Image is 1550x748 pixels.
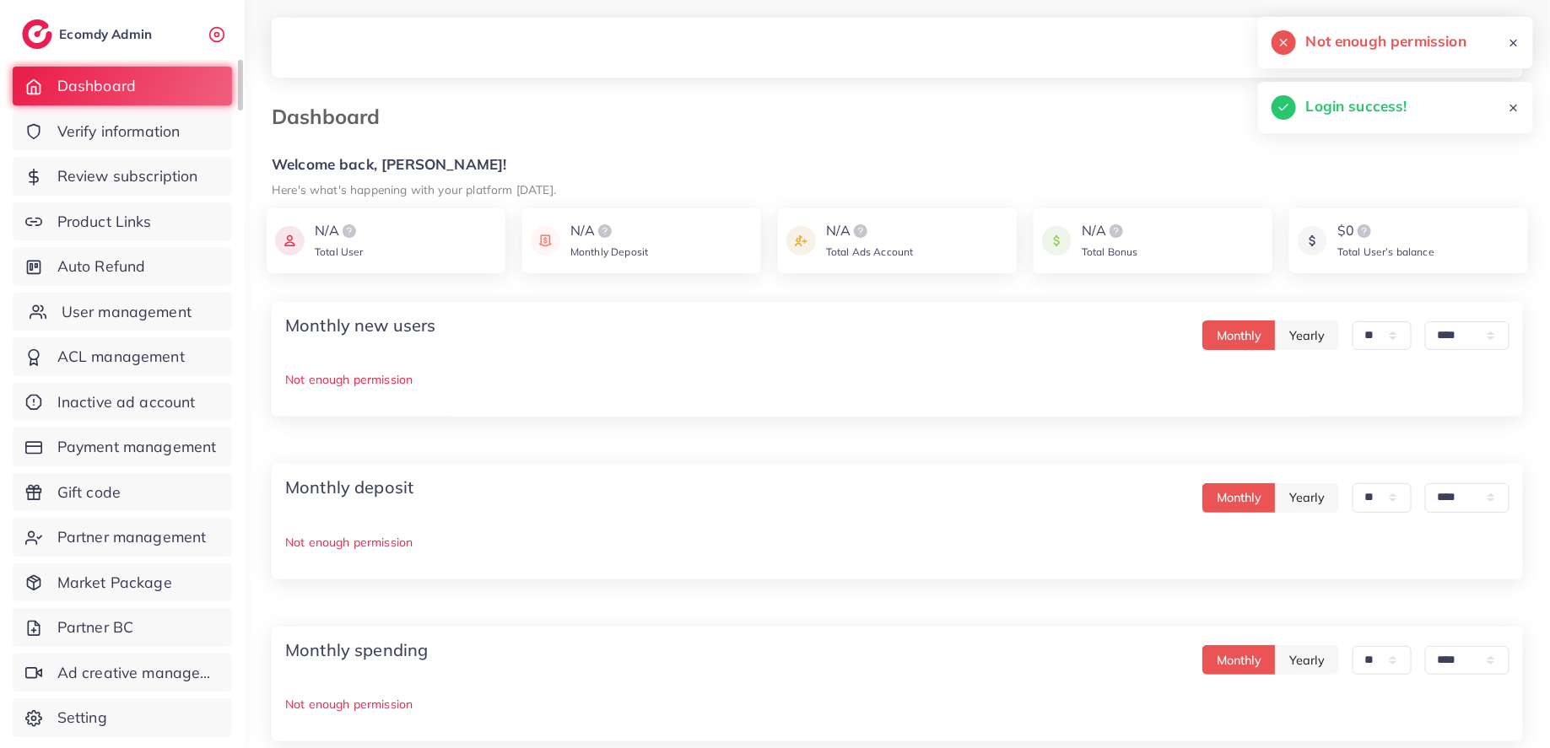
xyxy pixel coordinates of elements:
[1202,483,1276,513] button: Monthly
[531,221,560,261] img: icon payment
[57,662,219,684] span: Ad creative management
[1082,245,1138,258] span: Total Bonus
[57,256,146,277] span: Auto Refund
[285,477,413,498] h4: Monthly deposit
[13,293,232,331] a: User management
[285,315,436,336] h4: Monthly new users
[315,221,364,241] div: N/A
[786,221,816,261] img: icon payment
[1082,221,1138,241] div: N/A
[57,616,134,638] span: Partner BC
[59,26,156,42] h2: Ecomdy Admin
[1106,221,1126,241] img: logo
[285,640,429,660] h4: Monthly spending
[285,369,1509,390] p: Not enough permission
[570,221,648,241] div: N/A
[851,221,871,241] img: logo
[57,436,217,458] span: Payment management
[13,654,232,692] a: Ad creative management
[57,165,198,187] span: Review subscription
[1306,95,1407,117] h5: Login success!
[62,301,192,323] span: User management
[285,532,1509,552] p: Not enough permission
[57,75,136,97] span: Dashboard
[57,707,107,729] span: Setting
[57,572,172,594] span: Market Package
[13,383,232,422] a: Inactive ad account
[1337,221,1434,241] div: $0
[13,112,232,151] a: Verify information
[1275,320,1339,350] button: Yearly
[826,245,914,258] span: Total Ads Account
[339,221,359,241] img: logo
[57,346,185,368] span: ACL management
[57,391,196,413] span: Inactive ad account
[13,698,232,737] a: Setting
[1306,30,1466,52] h5: Not enough permission
[22,19,52,49] img: logo
[272,156,1523,174] h5: Welcome back, [PERSON_NAME]!
[315,245,364,258] span: Total User
[1337,245,1434,258] span: Total User’s balance
[13,337,232,376] a: ACL management
[13,67,232,105] a: Dashboard
[285,694,1509,714] p: Not enough permission
[57,121,181,143] span: Verify information
[275,221,305,261] img: icon payment
[1354,221,1374,241] img: logo
[272,105,393,129] h3: Dashboard
[57,526,207,548] span: Partner management
[13,608,232,647] a: Partner BC
[1298,221,1327,261] img: icon payment
[13,563,232,602] a: Market Package
[13,518,232,557] a: Partner management
[57,211,152,233] span: Product Links
[1275,645,1339,675] button: Yearly
[13,202,232,241] a: Product Links
[13,428,232,466] a: Payment management
[1275,483,1339,513] button: Yearly
[826,221,914,241] div: N/A
[22,19,156,49] a: logoEcomdy Admin
[595,221,615,241] img: logo
[1202,645,1276,675] button: Monthly
[13,473,232,512] a: Gift code
[1202,320,1276,350] button: Monthly
[1042,221,1072,261] img: icon payment
[13,247,232,286] a: Auto Refund
[13,157,232,196] a: Review subscription
[272,182,556,196] small: Here's what's happening with your platform [DATE].
[57,482,121,503] span: Gift code
[570,245,648,258] span: Monthly Deposit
